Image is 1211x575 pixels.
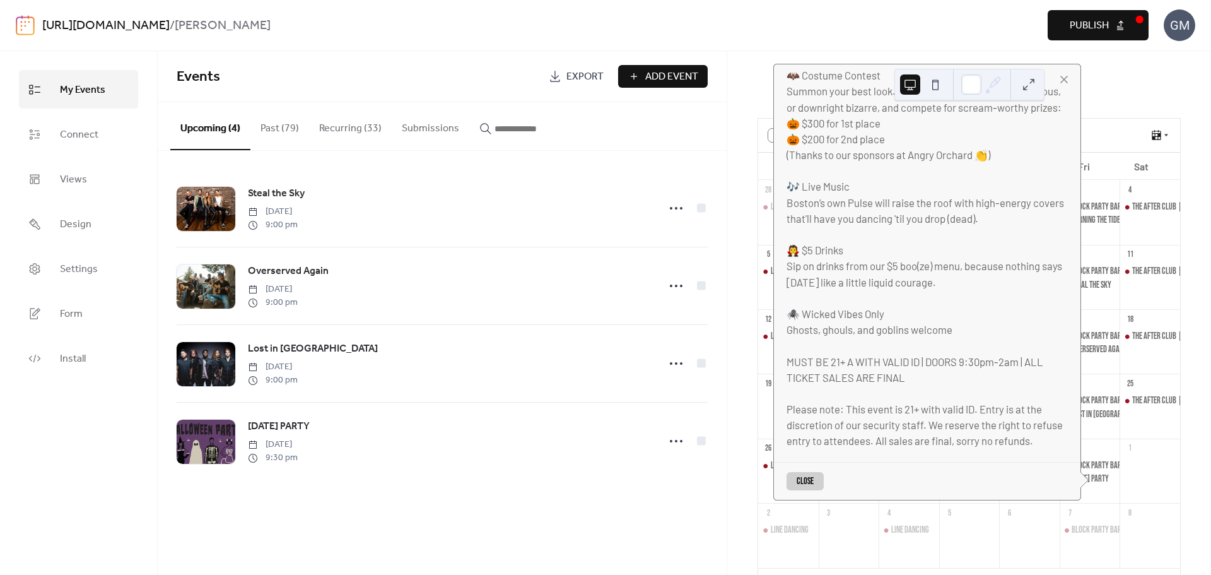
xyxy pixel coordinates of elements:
div: Line Dancing [771,201,809,213]
a: Form [19,294,138,333]
a: Lost in [GEOGRAPHIC_DATA] [248,341,378,357]
div: Steal the Sky [1060,279,1120,292]
button: Submissions [392,102,469,149]
div: Sun [768,153,826,180]
span: Settings [60,259,98,279]
div: Line Dancing [771,265,809,278]
a: [URL][DOMAIN_NAME] [42,14,170,38]
div: 25 [1125,379,1136,390]
a: Design [19,205,138,243]
span: Add Event [645,69,698,85]
div: 4 [1125,184,1136,196]
span: Form [60,304,83,324]
div: 8 [1125,507,1136,519]
div: Line Dancing [758,524,819,536]
div: BLOCK PARTY BARCRAWL [1072,459,1141,472]
div: Line Dancing [758,459,819,472]
div: Line Dancing [879,524,939,536]
div: 19 [763,379,774,390]
div: 2 [763,507,774,519]
div: Steal the Sky [1072,279,1111,292]
a: Connect [19,115,138,153]
a: Settings [19,249,138,288]
span: Export [566,69,604,85]
div: BLOCK PARTY BARCRAWL [1060,330,1120,343]
div: Lost in [GEOGRAPHIC_DATA] [1072,408,1149,421]
div: Turning the Tide [1072,214,1120,227]
div: THE AFTER CLUB | Turning the Tide [1120,201,1180,213]
span: [DATE] [248,360,298,374]
div: BLOCK PARTY BARCRAWL [1072,330,1141,343]
a: [DATE] PARTY [248,418,310,435]
div: BLOCK PARTY BARCRAWL [1072,524,1141,536]
div: 26 [763,443,774,454]
div: BLOCK PARTY BARCRAWL [1060,459,1120,472]
span: Events [177,63,220,91]
div: Line Dancing [771,330,809,343]
div: THE AFTER CLUB | DJ Dance Party [1120,330,1180,343]
span: [DATE] [248,283,298,296]
span: [DATE] PARTY [248,419,310,434]
div: Lost in Paris [1060,408,1120,421]
span: Install [60,349,86,369]
div: BLOCK PARTY BARCRAWL [1072,394,1141,407]
button: Add Event [618,65,708,88]
div: Overserved Again [1060,343,1120,356]
div: Line Dancing [758,201,819,213]
button: Past (79) [250,102,309,149]
span: Lost in [GEOGRAPHIC_DATA] [248,341,378,357]
span: [DATE] [248,205,298,218]
div: 1 [1125,443,1136,454]
button: Recurring (33) [309,102,392,149]
span: 9:00 pm [248,374,298,387]
div: BLOCK PARTY BARCRAWL [1060,201,1120,213]
button: Publish [1048,10,1149,40]
span: 9:30 pm [248,451,298,465]
div: Line Dancing [758,330,819,343]
span: 9:00 pm [248,218,298,232]
div: Line Dancing [771,524,809,536]
div: 6 [1003,507,1015,519]
div: 18 [1125,314,1136,325]
span: Connect [60,125,98,145]
a: Views [19,160,138,198]
span: [DATE] [248,438,298,451]
div: BLOCK PARTY BARCRAWL [1060,524,1120,536]
a: My Events [19,70,138,109]
a: Export [539,65,613,88]
b: [PERSON_NAME] [175,14,271,38]
div: BLOCK PARTY BARCRAWL [1060,265,1120,278]
span: Design [60,215,91,234]
button: Close [787,471,824,490]
div: Overserved Again [1072,343,1125,356]
b: / [170,14,175,38]
a: Steal the Sky [248,186,305,202]
div: BLOCK PARTY BARCRAWL [1072,265,1141,278]
span: Overserved Again [248,264,329,279]
span: Views [60,170,87,189]
div: 5 [763,249,774,261]
div: THE AFTER CLUB | Steal the Sky [1120,265,1180,278]
div: 7 [1064,507,1075,519]
img: logo [16,15,35,35]
div: BLOCK PARTY BARCRAWL [1072,201,1141,213]
div: THE AFTER CLUB | Lost in Paris [1120,394,1180,407]
div: Sat [1113,153,1170,180]
div: HALLOWEEN PARTY [1060,473,1120,485]
a: Install [19,339,138,377]
span: Publish [1070,18,1109,33]
div: Line Dancing [891,524,929,536]
div: [DATE] PARTY [1072,473,1109,485]
div: 4 [883,507,894,519]
div: Line Dancing [771,459,809,472]
span: Steal the Sky [248,186,305,201]
div: Turning the Tide [1060,214,1120,227]
div: 12 [763,314,774,325]
button: Upcoming (4) [170,102,250,150]
span: My Events [60,80,105,100]
div: 11 [1125,249,1136,261]
div: 3 [823,507,834,519]
div: BLOCK PARTY BARCRAWL [1060,394,1120,407]
div: GM [1164,9,1195,41]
